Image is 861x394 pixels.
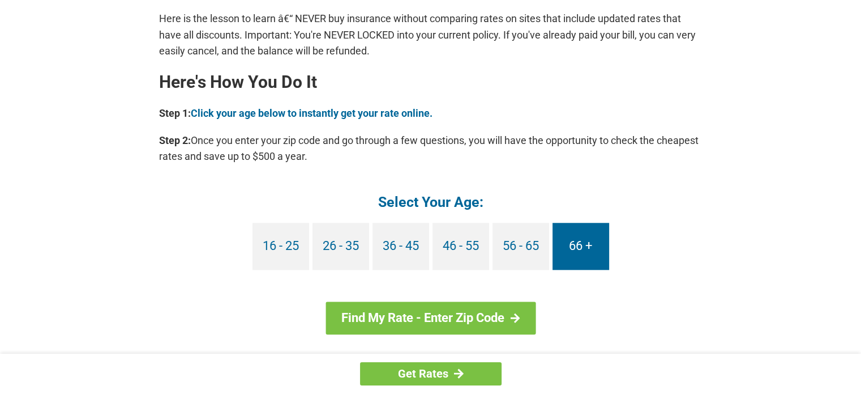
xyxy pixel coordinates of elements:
b: Step 2: [159,134,191,146]
h4: Select Your Age: [159,193,702,211]
a: 46 - 55 [432,223,489,270]
a: 16 - 25 [252,223,309,270]
p: Once you enter your zip code and go through a few questions, you will have the opportunity to che... [159,133,702,164]
p: Here is the lesson to learn â€“ NEVER buy insurance without comparing rates on sites that include... [159,11,702,58]
a: Get Rates [360,362,502,385]
a: 56 - 65 [492,223,549,270]
h2: Here's How You Do It [159,73,702,91]
a: 66 + [552,223,609,270]
a: 36 - 45 [372,223,429,270]
a: 26 - 35 [312,223,369,270]
a: Click your age below to instantly get your rate online. [191,107,432,119]
b: Step 1: [159,107,191,119]
a: Find My Rate - Enter Zip Code [325,302,536,334]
